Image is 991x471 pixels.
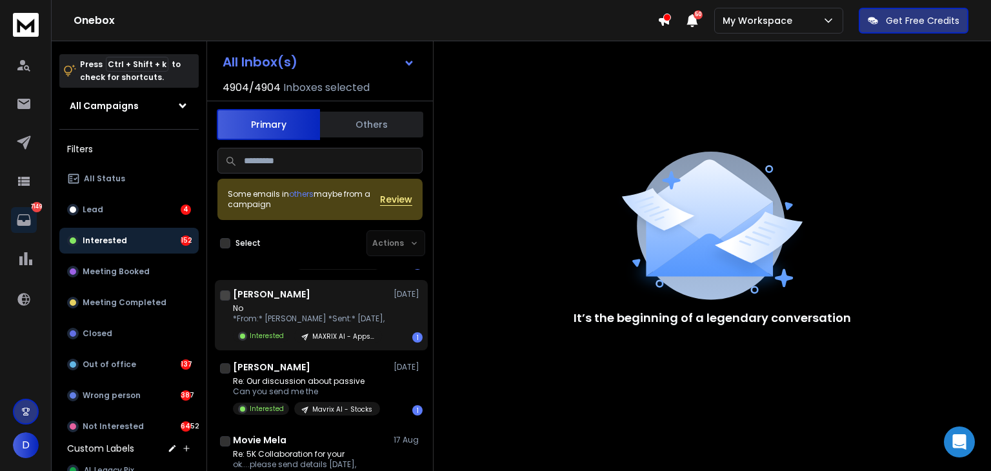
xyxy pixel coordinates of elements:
[394,362,423,372] p: [DATE]
[233,376,380,386] p: Re: Our discussion about passive
[228,189,380,210] div: Some emails in maybe from a campaign
[944,426,975,457] div: Open Intercom Messenger
[235,238,261,248] label: Select
[312,405,372,414] p: Mavrix AI - Stocks
[13,13,39,37] img: logo
[283,80,370,95] h3: Inboxes selected
[320,110,423,139] button: Others
[11,207,37,233] a: 7149
[412,405,423,416] div: 1
[412,332,423,343] div: 1
[694,10,703,19] span: 50
[13,432,39,458] button: D
[859,8,968,34] button: Get Free Credits
[574,309,851,327] p: It’s the beginning of a legendary conversation
[223,80,281,95] span: 4904 / 4904
[59,414,199,439] button: Not Interested6452
[289,188,314,199] span: others
[59,290,199,316] button: Meeting Completed
[83,359,136,370] p: Out of office
[59,352,199,377] button: Out of office137
[233,288,310,301] h1: [PERSON_NAME]
[80,58,181,84] p: Press to check for shortcuts.
[312,332,374,341] p: MAXRIX AI - Apps & RoboTrader - $1M+ NW
[250,404,284,414] p: Interested
[223,55,297,68] h1: All Inbox(s)
[233,449,382,459] p: Re: 5K Collaboration for your
[394,435,423,445] p: 17 Aug
[233,386,380,397] p: Can you send me the
[59,197,199,223] button: Lead4
[106,57,168,72] span: Ctrl + Shift + k
[67,442,134,455] h3: Custom Labels
[181,359,191,370] div: 137
[83,297,166,308] p: Meeting Completed
[83,266,150,277] p: Meeting Booked
[723,14,797,27] p: My Workspace
[59,140,199,158] h3: Filters
[83,235,127,246] p: Interested
[59,228,199,254] button: Interested152
[84,174,125,184] p: All Status
[83,328,112,339] p: Closed
[394,289,423,299] p: [DATE]
[74,13,657,28] h1: Onebox
[59,259,199,285] button: Meeting Booked
[181,421,191,432] div: 6452
[212,49,425,75] button: All Inbox(s)
[70,99,139,112] h1: All Campaigns
[233,361,310,374] h1: [PERSON_NAME]
[83,421,144,432] p: Not Interested
[233,434,286,446] h1: Movie Mela
[83,390,141,401] p: Wrong person
[380,193,412,206] button: Review
[59,321,199,346] button: Closed
[181,390,191,401] div: 387
[233,459,382,470] p: ok....please send details [DATE],
[233,303,385,314] p: No
[59,166,199,192] button: All Status
[233,314,385,324] p: *From:* [PERSON_NAME] *Sent:* [DATE],
[217,109,320,140] button: Primary
[886,14,959,27] p: Get Free Credits
[59,93,199,119] button: All Campaigns
[32,202,42,212] p: 7149
[83,205,103,215] p: Lead
[181,205,191,215] div: 4
[250,331,284,341] p: Interested
[181,235,191,246] div: 152
[59,383,199,408] button: Wrong person387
